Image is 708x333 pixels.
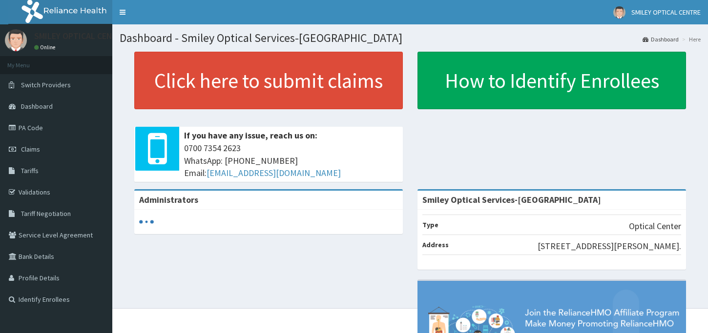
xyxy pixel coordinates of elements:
span: SMILEY OPTICAL CENTRE [631,8,701,17]
span: 0700 7354 2623 WhatsApp: [PHONE_NUMBER] Email: [184,142,398,179]
svg: audio-loading [139,215,154,229]
h1: Dashboard - Smiley Optical Services-[GEOGRAPHIC_DATA] [120,32,701,44]
span: Switch Providers [21,80,71,89]
img: User Image [613,6,625,19]
b: Address [422,240,449,249]
a: Dashboard [643,35,679,43]
b: Type [422,220,438,229]
a: [EMAIL_ADDRESS][DOMAIN_NAME] [207,167,341,178]
p: Optical Center [629,220,681,233]
li: Here [680,35,701,43]
b: Administrators [139,194,198,205]
a: How to Identify Enrollees [417,52,686,109]
span: Tariff Negotiation [21,209,71,218]
a: Online [34,44,58,51]
p: [STREET_ADDRESS][PERSON_NAME]. [538,240,681,253]
span: Tariffs [21,166,39,175]
img: User Image [5,29,27,51]
p: SMILEY OPTICAL CENTRE [34,32,127,40]
a: Click here to submit claims [134,52,403,109]
strong: Smiley Optical Services-[GEOGRAPHIC_DATA] [422,194,601,205]
span: Dashboard [21,102,53,111]
span: Claims [21,145,40,154]
b: If you have any issue, reach us on: [184,130,317,141]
